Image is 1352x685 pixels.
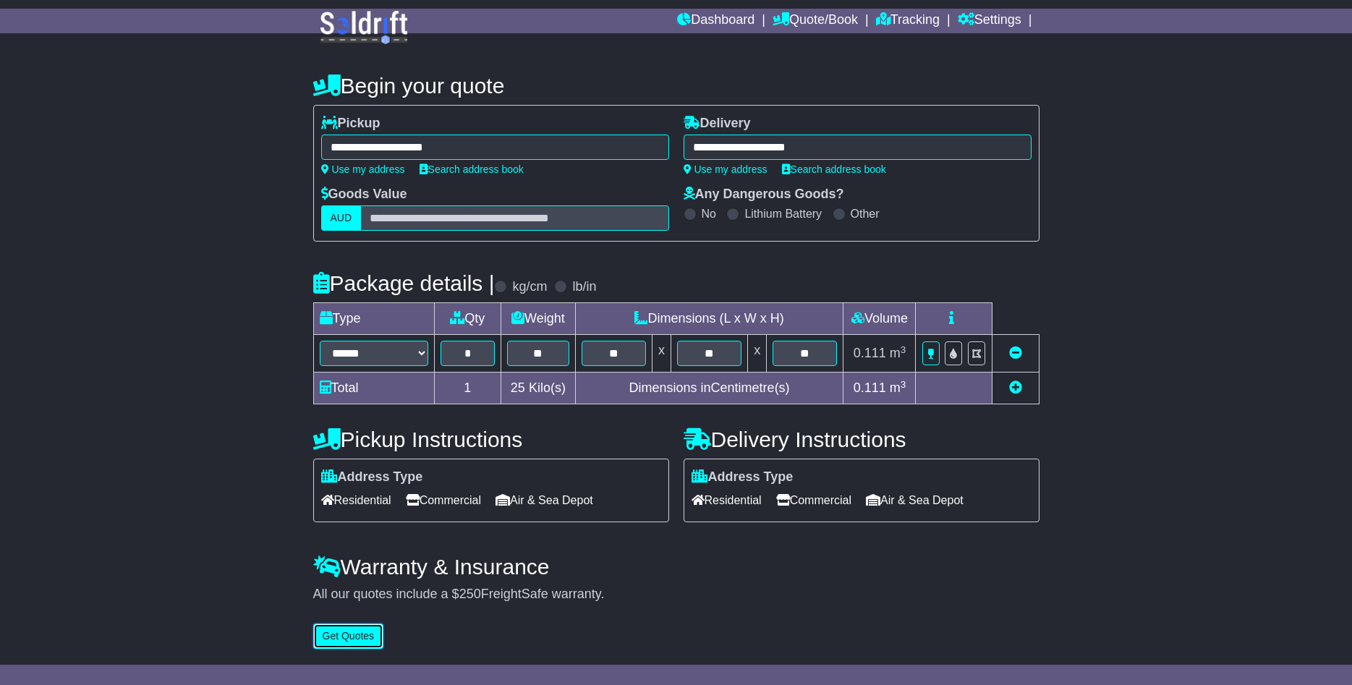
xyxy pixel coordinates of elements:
[406,489,481,511] span: Commercial
[313,271,495,295] h4: Package details |
[684,187,844,203] label: Any Dangerous Goods?
[901,379,906,390] sup: 3
[511,380,525,395] span: 25
[866,489,964,511] span: Air & Sea Depot
[851,207,880,221] label: Other
[854,380,886,395] span: 0.111
[684,427,1039,451] h4: Delivery Instructions
[692,489,762,511] span: Residential
[459,587,481,601] span: 250
[501,303,576,335] td: Weight
[321,205,362,231] label: AUD
[843,303,916,335] td: Volume
[1009,346,1022,360] a: Remove this item
[773,9,858,33] a: Quote/Book
[890,346,906,360] span: m
[321,469,423,485] label: Address Type
[572,279,596,295] label: lb/in
[434,373,501,404] td: 1
[321,116,380,132] label: Pickup
[313,427,669,451] h4: Pickup Instructions
[321,489,391,511] span: Residential
[692,469,794,485] label: Address Type
[702,207,716,221] label: No
[575,303,843,335] td: Dimensions (L x W x H)
[652,335,671,373] td: x
[1009,380,1022,395] a: Add new item
[313,624,384,649] button: Get Quotes
[313,587,1039,603] div: All our quotes include a $ FreightSafe warranty.
[313,555,1039,579] h4: Warranty & Insurance
[748,335,767,373] td: x
[890,380,906,395] span: m
[313,74,1039,98] h4: Begin your quote
[501,373,576,404] td: Kilo(s)
[321,163,405,175] a: Use my address
[313,303,434,335] td: Type
[434,303,501,335] td: Qty
[321,187,407,203] label: Goods Value
[684,116,751,132] label: Delivery
[901,344,906,355] sup: 3
[575,373,843,404] td: Dimensions in Centimetre(s)
[876,9,940,33] a: Tracking
[420,163,524,175] a: Search address book
[854,346,886,360] span: 0.111
[684,163,768,175] a: Use my address
[782,163,886,175] a: Search address book
[677,9,754,33] a: Dashboard
[512,279,547,295] label: kg/cm
[958,9,1021,33] a: Settings
[744,207,822,221] label: Lithium Battery
[776,489,851,511] span: Commercial
[313,373,434,404] td: Total
[496,489,593,511] span: Air & Sea Depot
